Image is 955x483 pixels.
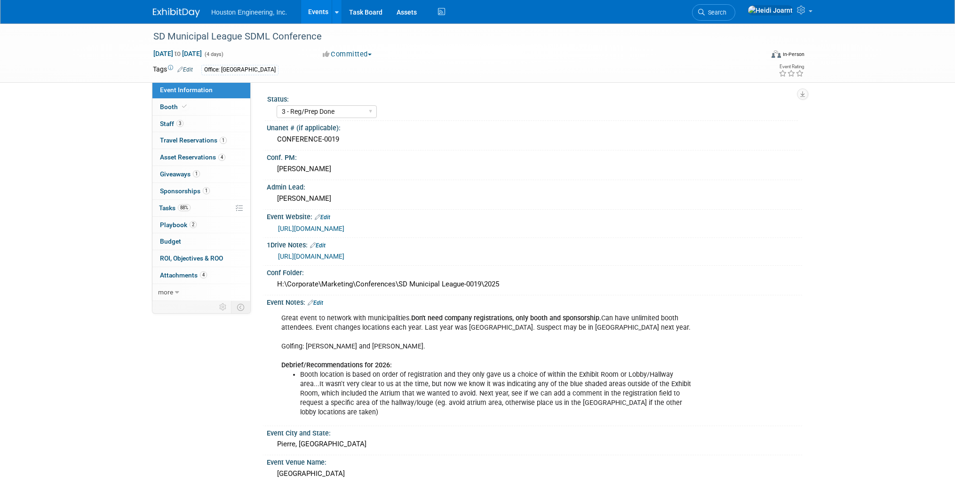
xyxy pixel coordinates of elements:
div: Great event to network with municipalities. Can have unlimited booth attendees. Event changes loc... [275,309,699,422]
div: Event Format [708,49,804,63]
span: 1 [193,170,200,177]
a: Giveaways1 [152,166,250,182]
span: Search [705,9,726,16]
div: Conf. PM: [267,150,802,162]
a: Sponsorships1 [152,183,250,199]
a: Edit [315,214,330,221]
div: Status: [267,92,798,104]
div: CONFERENCE-0019 [274,132,795,147]
div: Event Venue Name: [267,455,802,467]
a: ROI, Objectives & ROO [152,250,250,267]
td: Tags [153,64,193,75]
a: Budget [152,233,250,250]
div: Unanet # (if applicable): [267,121,802,133]
a: Edit [308,300,323,306]
span: Playbook [160,221,197,229]
span: 88% [178,204,191,211]
span: Event Information [160,86,213,94]
span: Attachments [160,271,207,279]
img: Heidi Joarnt [748,5,793,16]
button: Committed [319,49,375,59]
a: [URL][DOMAIN_NAME] [278,253,344,260]
div: Admin Lead: [267,180,802,192]
div: Conf Folder: [267,266,802,277]
a: Tasks88% [152,200,250,216]
div: Pierre, [GEOGRAPHIC_DATA] [274,437,795,451]
img: ExhibitDay [153,8,200,17]
a: Staff3 [152,116,250,132]
div: Event Notes: [267,295,802,308]
a: Event Information [152,82,250,98]
span: more [158,288,173,296]
div: H:\Corporate\Marketing\Conferences\SD Municipal League-0019\2025 [274,277,795,292]
td: Personalize Event Tab Strip [215,301,231,313]
div: In-Person [782,51,804,58]
span: Giveaways [160,170,200,178]
b: Don't need company registrations, only booth and sponsorship. [411,314,601,322]
div: SD Municipal League SDML Conference [150,28,749,45]
a: Booth [152,99,250,115]
li: Booth location is based on order of registration and they only gave us a choice of within the Exh... [300,370,693,417]
span: Houston Engineering, Inc. [211,8,287,16]
td: Toggle Event Tabs [231,301,251,313]
a: Search [692,4,735,21]
span: 3 [176,120,183,127]
span: Budget [160,238,181,245]
i: Booth reservation complete [182,104,187,109]
span: [DATE] [DATE] [153,49,202,58]
div: [GEOGRAPHIC_DATA] [274,467,795,481]
a: more [152,284,250,301]
span: 1 [220,137,227,144]
span: Sponsorships [160,187,210,195]
a: Attachments4 [152,267,250,284]
a: Asset Reservations4 [152,149,250,166]
span: Travel Reservations [160,136,227,144]
span: 1 [203,187,210,194]
a: Edit [177,66,193,73]
a: Edit [310,242,326,249]
div: [PERSON_NAME] [274,191,795,206]
span: Asset Reservations [160,153,225,161]
div: [PERSON_NAME] [274,162,795,176]
div: Office: [GEOGRAPHIC_DATA] [201,65,279,75]
div: Event Rating [779,64,804,69]
a: [URL][DOMAIN_NAME] [278,225,344,232]
span: 4 [218,154,225,161]
span: (4 days) [204,51,223,57]
span: Booth [160,103,189,111]
span: Staff [160,120,183,127]
img: Format-Inperson.png [772,50,781,58]
span: 4 [200,271,207,278]
a: Travel Reservations1 [152,132,250,149]
span: Tasks [159,204,191,212]
div: Event Website: [267,210,802,222]
span: 2 [190,221,197,228]
span: to [173,50,182,57]
div: 1Drive Notes: [267,238,802,250]
div: Event City and State: [267,426,802,438]
span: ROI, Objectives & ROO [160,254,223,262]
b: Debrief/Recommendations for 2026: [281,361,392,369]
a: Playbook2 [152,217,250,233]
